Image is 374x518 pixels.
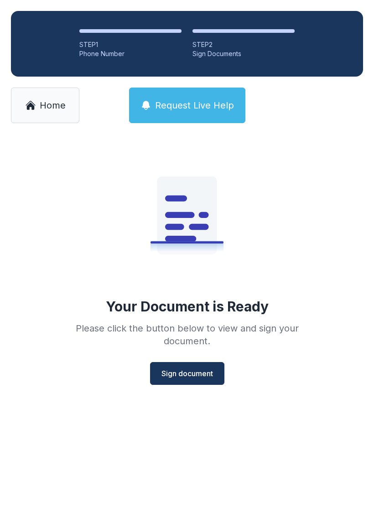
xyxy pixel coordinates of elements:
[56,322,318,347] div: Please click the button below to view and sign your document.
[40,99,66,112] span: Home
[161,368,213,379] span: Sign document
[79,40,182,49] div: STEP 1
[192,40,295,49] div: STEP 2
[79,49,182,58] div: Phone Number
[192,49,295,58] div: Sign Documents
[106,298,269,315] div: Your Document is Ready
[155,99,234,112] span: Request Live Help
